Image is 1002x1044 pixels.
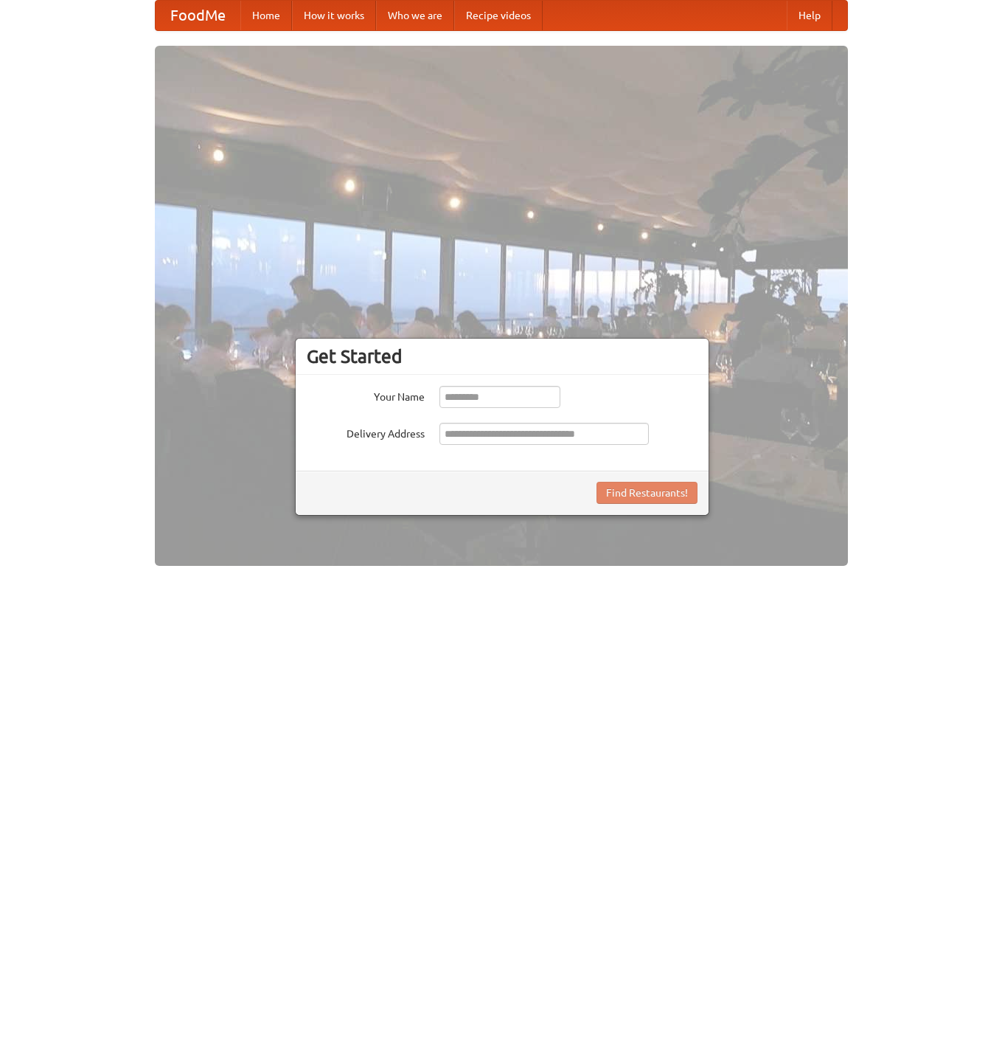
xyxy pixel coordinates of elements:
[376,1,454,30] a: Who we are
[307,345,697,367] h3: Get Started
[292,1,376,30] a: How it works
[787,1,832,30] a: Help
[596,482,697,504] button: Find Restaurants!
[454,1,543,30] a: Recipe videos
[240,1,292,30] a: Home
[307,423,425,441] label: Delivery Address
[307,386,425,404] label: Your Name
[156,1,240,30] a: FoodMe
